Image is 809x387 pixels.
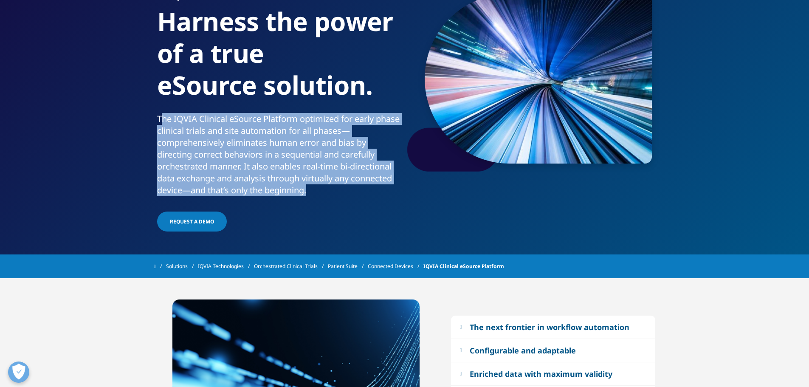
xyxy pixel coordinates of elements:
[451,362,655,385] button: Enriched data with maximum validity
[254,259,328,274] a: Orchestrated Clinical Trials
[166,259,198,274] a: Solutions
[470,345,576,356] div: Configurable and adaptable
[198,259,254,274] a: IQVIA Technologies
[157,212,227,232] a: Request a demo
[328,259,368,274] a: Patient Suite
[8,362,29,383] button: Open Preferences
[451,316,655,339] button: The next frontier in workflow automation
[170,218,214,225] span: Request a demo
[470,322,629,332] div: The next frontier in workflow automation
[423,259,504,274] span: IQVIA Clinical eSource Platform
[368,259,423,274] a: Connected Devices
[157,6,401,113] h1: Harness the power of a true eSource solution.
[470,369,612,379] div: Enriched data with maximum validity
[451,339,655,362] button: Configurable and adaptable
[157,113,401,196] div: The IQVIA Clinical eSource Platform optimized for early phase clinical trials and site automation...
